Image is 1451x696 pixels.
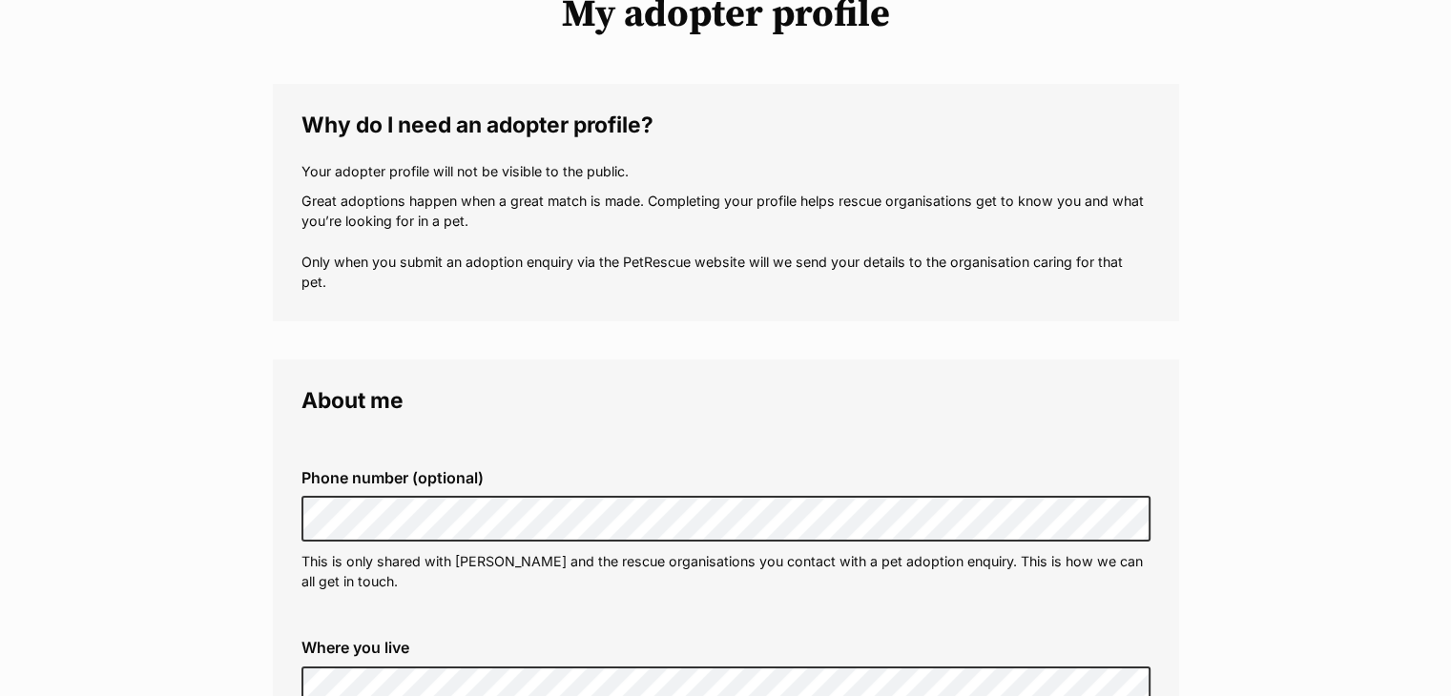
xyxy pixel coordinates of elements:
[301,191,1150,293] p: Great adoptions happen when a great match is made. Completing your profile helps rescue organisat...
[301,639,1150,656] label: Where you live
[301,469,1150,486] label: Phone number (optional)
[301,388,1150,413] legend: About me
[273,84,1179,321] fieldset: Why do I need an adopter profile?
[301,161,1150,181] p: Your adopter profile will not be visible to the public.
[301,113,1150,137] legend: Why do I need an adopter profile?
[301,551,1150,592] p: This is only shared with [PERSON_NAME] and the rescue organisations you contact with a pet adopti...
